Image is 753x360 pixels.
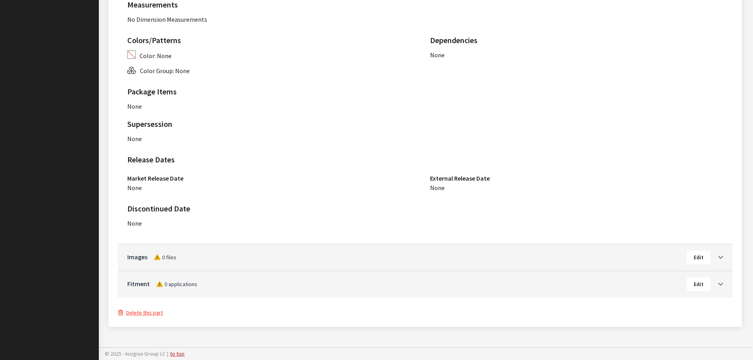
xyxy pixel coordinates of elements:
button: Edit Fitment [687,277,710,291]
a: to top [170,350,185,357]
span: None [127,219,142,227]
span: 0 applications [156,281,197,288]
span: None [430,51,445,59]
span: No Dimension Measurements [127,15,207,23]
h2: Colors/Patterns [127,34,421,46]
span: None [127,135,142,143]
div: None [127,102,723,111]
button: Delete this part [118,308,163,317]
h2: Release Dates [127,154,723,166]
h2: Supersession [127,118,421,130]
span: © 2025 - Insignia Group LC [105,350,166,357]
span: | [167,350,168,357]
h3: Market Release Date [127,173,421,183]
h2: Dependencies [430,34,723,46]
span: None [127,184,142,192]
span: Edit [694,281,704,288]
a: Toggle Accordion [710,252,723,262]
span: None [430,184,445,192]
h2: Discontinued Date [127,203,421,215]
span: Edit [694,254,704,261]
span: 0 files [154,254,176,261]
a: Images0 files [127,252,687,262]
span: Color Group: None [140,67,190,75]
h3: External Release Date [430,173,723,183]
a: Fitment0 applications [127,279,687,288]
span: Color: None [140,52,172,60]
button: Edit Images [687,251,710,264]
h2: Package Items [127,86,723,98]
a: Toggle Accordion [710,279,723,288]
